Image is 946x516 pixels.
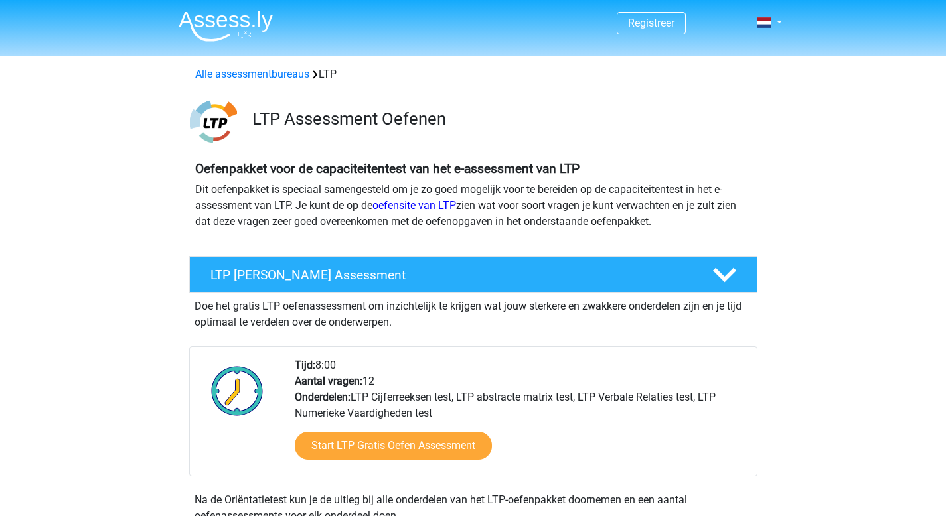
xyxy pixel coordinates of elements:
[252,109,747,129] h3: LTP Assessment Oefenen
[295,375,362,387] b: Aantal vragen:
[190,66,757,82] div: LTP
[372,199,456,212] a: oefensite van LTP
[189,293,757,330] div: Doe het gratis LTP oefenassessment om inzichtelijk te krijgen wat jouw sterkere en zwakkere onder...
[210,267,691,283] h4: LTP [PERSON_NAME] Assessment
[195,182,751,229] p: Dit oefenpakket is speciaal samengesteld om je zo goed mogelijk voor te bereiden op de capaciteit...
[285,357,756,476] div: 8:00 12 LTP Cijferreeksen test, LTP abstracte matrix test, LTP Verbale Relaties test, LTP Numerie...
[184,256,763,293] a: LTP [PERSON_NAME] Assessment
[295,432,492,460] a: Start LTP Gratis Oefen Assessment
[195,68,309,80] a: Alle assessmentbureaus
[179,11,273,42] img: Assessly
[295,391,351,403] b: Onderdelen:
[628,17,674,29] a: Registreer
[295,359,315,371] b: Tijd:
[190,98,237,145] img: ltp.png
[204,357,271,424] img: Klok
[195,161,580,176] b: Oefenpakket voor de capaciteitentest van het e-assessment van LTP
